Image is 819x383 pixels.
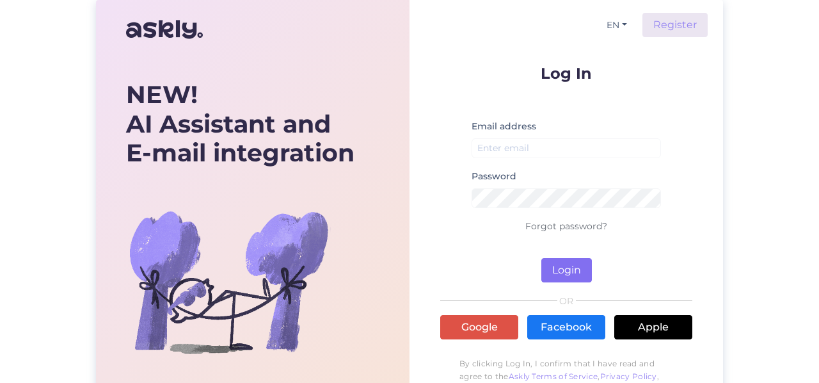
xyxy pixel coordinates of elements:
b: NEW! [126,79,198,110]
p: Log In [440,65,692,81]
div: AI Assistant and E-mail integration [126,80,354,168]
a: Forgot password? [525,220,607,232]
button: Login [541,258,592,282]
a: Privacy Policy [600,371,657,381]
a: Askly Terms of Service [509,371,598,381]
label: Email address [472,120,536,133]
label: Password [472,170,516,183]
img: Askly [126,14,203,45]
a: Google [440,315,518,339]
span: OR [557,297,576,306]
input: Enter email [472,138,661,158]
button: EN [601,16,632,35]
a: Facebook [527,315,605,339]
a: Register [642,13,708,37]
a: Apple [614,315,692,339]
